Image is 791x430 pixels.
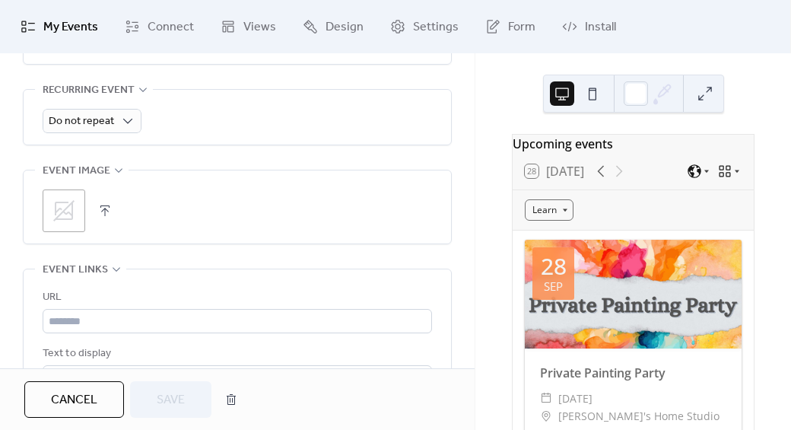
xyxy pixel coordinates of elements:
span: Settings [413,18,459,37]
a: Settings [379,6,470,47]
span: Design [326,18,364,37]
a: Connect [113,6,205,47]
a: Design [291,6,375,47]
button: Cancel [24,381,124,418]
span: [DATE] [558,390,592,408]
span: Cancel [51,391,97,409]
div: Upcoming events [513,135,754,153]
div: Text to display [43,345,429,363]
span: Recurring event [43,81,135,100]
a: Private Painting Party [540,365,666,381]
a: Install [551,6,627,47]
div: URL [43,288,429,307]
span: Event links [43,261,108,279]
a: Form [474,6,547,47]
div: 28 [541,255,567,278]
a: My Events [9,6,110,47]
div: ​ [540,390,552,408]
span: Install [585,18,616,37]
span: Connect [148,18,194,37]
span: Form [508,18,535,37]
span: [PERSON_NAME]'s Home Studio [558,407,720,425]
a: Views [209,6,287,47]
span: Event image [43,162,110,180]
span: Do not repeat [49,111,114,132]
div: Sep [544,281,563,292]
span: My Events [43,18,98,37]
div: ​ [540,407,552,425]
span: Views [243,18,276,37]
div: ; [43,190,85,232]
